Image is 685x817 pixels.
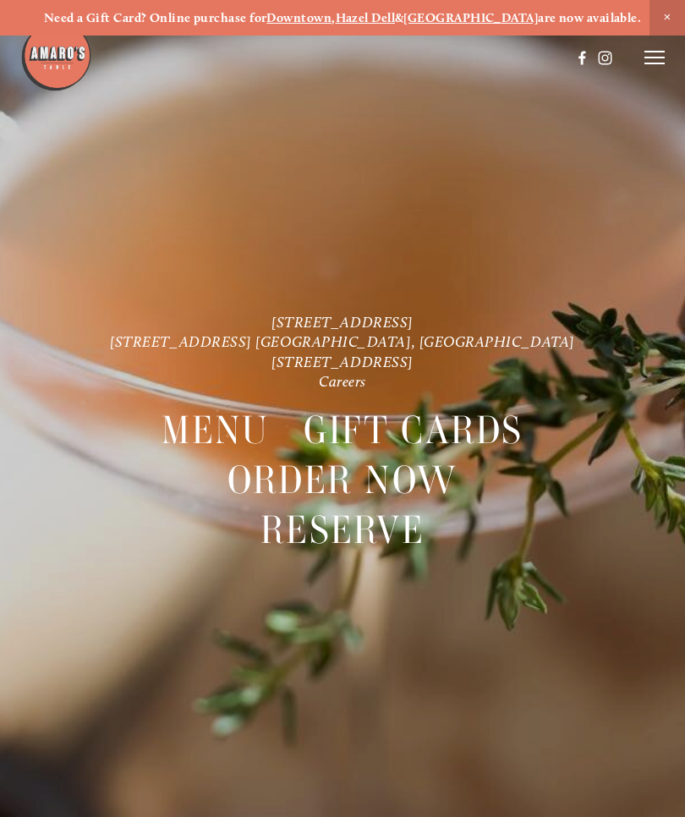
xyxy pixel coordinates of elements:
a: [STREET_ADDRESS] [271,313,414,331]
a: Menu [162,405,269,455]
a: Hazel Dell [336,10,396,25]
span: Order Now [227,455,458,506]
strong: are now available. [538,10,641,25]
span: Reserve [260,505,425,556]
a: [STREET_ADDRESS] [GEOGRAPHIC_DATA], [GEOGRAPHIC_DATA] [110,333,575,351]
a: Careers [319,372,366,390]
a: Order Now [227,455,458,505]
a: Gift Cards [304,405,523,455]
a: [STREET_ADDRESS] [271,353,414,370]
a: Downtown [266,10,332,25]
strong: Need a Gift Card? Online purchase for [44,10,267,25]
img: Amaro's Table [20,20,92,92]
span: Gift Cards [304,405,523,456]
span: Menu [162,405,269,456]
strong: , [332,10,335,25]
a: [GEOGRAPHIC_DATA] [403,10,538,25]
a: Reserve [260,505,425,555]
strong: & [395,10,403,25]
